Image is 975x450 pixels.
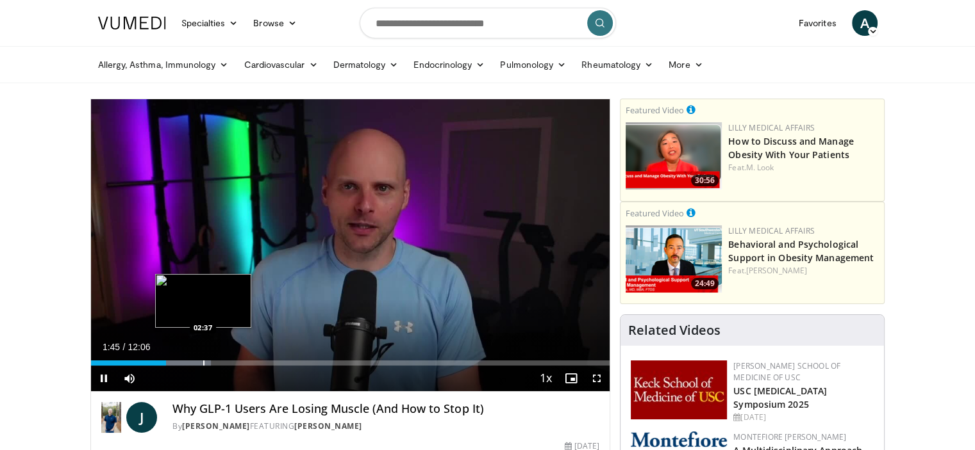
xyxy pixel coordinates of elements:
[91,99,610,392] video-js: Video Player
[733,431,846,442] a: Montefiore [PERSON_NAME]
[101,402,122,433] img: Dr. Jordan Rennicke
[852,10,878,36] a: A
[626,122,722,189] a: 30:56
[728,238,874,264] a: Behavioral and Psychological Support in Obesity Management
[626,207,684,219] small: Featured Video
[91,360,610,366] div: Progress Bar
[533,366,558,391] button: Playback Rate
[733,412,874,423] div: [DATE]
[326,52,406,77] a: Dermatology
[155,274,251,328] img: image.jpeg
[728,265,879,277] div: Feat.
[236,52,325,77] a: Cardiovascular
[574,52,661,77] a: Rheumatology
[117,366,142,391] button: Mute
[746,162,774,173] a: M. Look
[626,122,722,189] img: c98a6a29-1ea0-4bd5-8cf5-4d1e188984a7.png.150x105_q85_crop-smart_upscale.png
[91,366,117,391] button: Pause
[631,360,727,419] img: 7b941f1f-d101-407a-8bfa-07bd47db01ba.png.150x105_q85_autocrop_double_scale_upscale_version-0.2.jpg
[626,104,684,116] small: Featured Video
[128,342,150,352] span: 12:06
[791,10,844,36] a: Favorites
[98,17,166,29] img: VuMedi Logo
[584,366,610,391] button: Fullscreen
[126,402,157,433] a: J
[626,225,722,293] img: ba3304f6-7838-4e41-9c0f-2e31ebde6754.png.150x105_q85_crop-smart_upscale.png
[123,342,126,352] span: /
[691,175,719,186] span: 30:56
[728,135,854,161] a: How to Discuss and Manage Obesity With Your Patients
[746,265,807,276] a: [PERSON_NAME]
[733,360,840,383] a: [PERSON_NAME] School of Medicine of USC
[628,323,721,338] h4: Related Videos
[733,385,827,410] a: USC [MEDICAL_DATA] Symposium 2025
[728,225,815,236] a: Lilly Medical Affairs
[294,421,362,431] a: [PERSON_NAME]
[626,225,722,293] a: 24:49
[182,421,250,431] a: [PERSON_NAME]
[492,52,574,77] a: Pulmonology
[728,162,879,173] div: Feat.
[172,421,599,432] div: By FEATURING
[406,52,492,77] a: Endocrinology
[246,10,304,36] a: Browse
[691,278,719,289] span: 24:49
[174,10,246,36] a: Specialties
[728,122,815,133] a: Lilly Medical Affairs
[360,8,616,38] input: Search topics, interventions
[661,52,710,77] a: More
[90,52,237,77] a: Allergy, Asthma, Immunology
[172,402,599,416] h4: Why GLP-1 Users Are Losing Muscle (And How to Stop It)
[558,366,584,391] button: Enable picture-in-picture mode
[103,342,120,352] span: 1:45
